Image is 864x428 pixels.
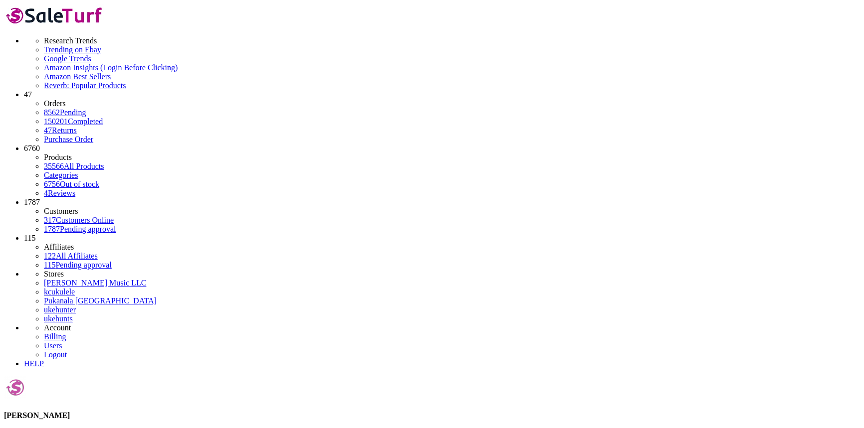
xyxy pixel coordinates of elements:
[24,90,32,99] span: 47
[44,261,112,269] a: 115Pending approval
[44,162,104,170] a: 35566All Products
[44,45,860,54] a: Trending on Ebay
[44,189,75,197] a: 4Reviews
[44,225,60,233] span: 1787
[44,279,146,287] a: [PERSON_NAME] Music LLC
[44,81,860,90] a: Reverb: Popular Products
[44,296,157,305] a: Pukanala [GEOGRAPHIC_DATA]
[44,323,860,332] li: Account
[44,180,60,188] span: 6756
[44,36,860,45] li: Research Trends
[24,359,44,368] a: HELP
[4,4,105,26] img: SaleTurf
[44,189,48,197] span: 4
[44,216,56,224] span: 317
[44,341,62,350] a: Users
[44,252,98,260] a: 122All Affiliates
[44,252,56,260] span: 122
[44,126,52,135] span: 47
[44,72,860,81] a: Amazon Best Sellers
[44,314,73,323] a: ukehunts
[44,108,860,117] a: 8562Pending
[24,234,35,242] span: 115
[44,117,68,126] span: 150201
[44,162,64,170] span: 35566
[4,411,860,420] h4: [PERSON_NAME]
[44,332,66,341] a: Billing
[44,305,76,314] a: ukehunter
[44,216,114,224] a: 317Customers Online
[44,126,77,135] a: 47Returns
[24,198,40,206] span: 1787
[44,135,93,143] a: Purchase Order
[4,376,26,399] img: Amber Helgren
[44,225,116,233] a: 1787Pending approval
[44,350,67,359] a: Logout
[44,117,103,126] a: 150201Completed
[44,99,860,108] li: Orders
[44,207,860,216] li: Customers
[44,54,860,63] a: Google Trends
[24,144,40,152] span: 6760
[44,243,860,252] li: Affiliates
[44,287,75,296] a: kcukulele
[44,270,860,279] li: Stores
[44,108,60,117] span: 8562
[44,171,78,179] a: Categories
[44,153,860,162] li: Products
[44,180,99,188] a: 6756Out of stock
[44,63,860,72] a: Amazon Insights (Login Before Clicking)
[44,261,55,269] span: 115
